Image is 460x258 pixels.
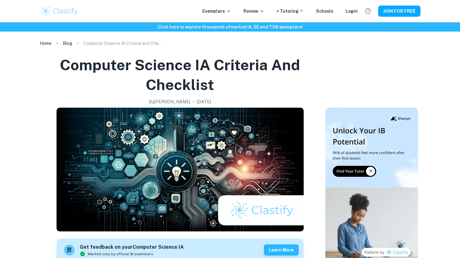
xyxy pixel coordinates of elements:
[280,8,304,15] a: Tutoring
[83,40,164,47] p: Computer Science IA Criteria and Checklist
[57,108,304,231] img: Computer Science IA Criteria and Checklist cover image
[316,8,333,15] a: Schools
[243,8,264,15] p: Review
[42,55,318,95] h1: Computer Science IA Criteria and Checklist
[40,39,52,48] a: Home
[80,243,184,251] h6: Get feedback on your Computer Science IA
[1,24,459,30] h6: Click here to explore thousands of marked IA, EE and TOK exemplars !
[149,98,190,105] h2: By [PERSON_NAME]
[264,244,299,256] button: Learn more
[378,6,420,17] button: JOIN FOR FREE
[346,8,358,15] a: Login
[63,39,72,48] a: Blog
[88,251,153,257] span: Marked only by official IB examiners
[193,98,194,105] p: •
[202,8,231,15] p: Exemplars
[40,5,79,17] img: Clastify logo
[363,6,373,16] button: Help and Feedback
[197,98,211,105] h2: [DATE]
